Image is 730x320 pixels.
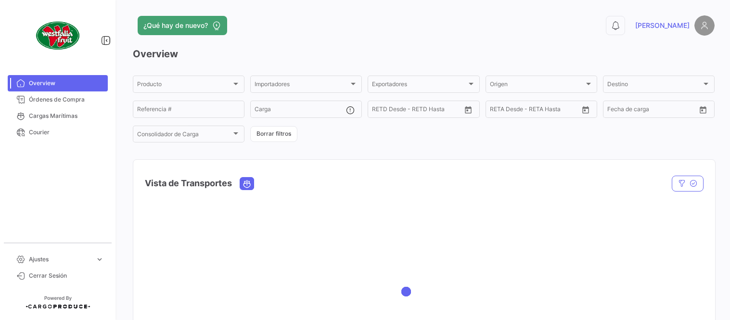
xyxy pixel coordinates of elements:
button: Open calendar [696,102,710,117]
a: Cargas Marítimas [8,108,108,124]
span: Overview [29,79,104,88]
button: Ocean [240,178,254,190]
span: Exportadores [372,82,466,89]
button: Open calendar [461,102,475,117]
span: Cerrar Sesión [29,271,104,280]
span: Origen [490,82,584,89]
input: Desde [372,107,389,114]
input: Hasta [396,107,438,114]
button: ¿Qué hay de nuevo? [138,16,227,35]
span: Producto [137,82,231,89]
input: Hasta [514,107,556,114]
span: Ajustes [29,255,91,264]
span: Consolidador de Carga [137,132,231,139]
span: ¿Qué hay de nuevo? [143,21,208,30]
a: Órdenes de Compra [8,91,108,108]
span: Courier [29,128,104,137]
span: Cargas Marítimas [29,112,104,120]
input: Desde [490,107,507,114]
span: Órdenes de Compra [29,95,104,104]
img: placeholder-user.png [694,15,715,36]
span: [PERSON_NAME] [635,21,690,30]
button: Borrar filtros [250,126,297,142]
input: Hasta [631,107,674,114]
input: Desde [607,107,625,114]
a: Overview [8,75,108,91]
span: expand_more [95,255,104,264]
a: Courier [8,124,108,141]
span: Destino [607,82,702,89]
img: client-50.png [34,12,82,60]
h4: Vista de Transportes [145,177,232,190]
h3: Overview [133,47,715,61]
button: Open calendar [578,102,593,117]
span: Importadores [255,82,349,89]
